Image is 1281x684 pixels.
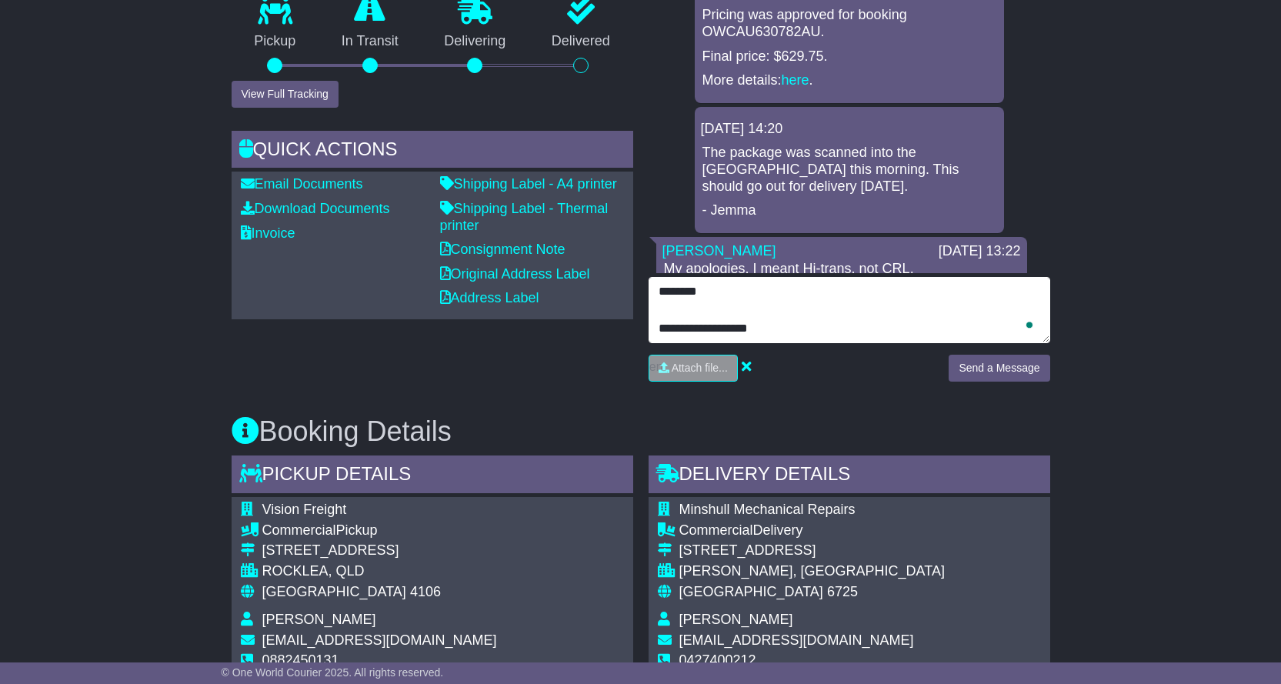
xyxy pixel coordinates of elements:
div: [DATE] 14:20 [701,121,998,138]
a: Shipping Label - Thermal printer [440,201,609,233]
div: ROCKLEA, QLD [262,563,624,580]
span: Vision Freight [262,502,347,517]
button: View Full Tracking [232,81,339,108]
span: Commercial [262,522,336,538]
p: In Transit [319,33,422,50]
a: Address Label [440,290,539,305]
div: Pickup [262,522,624,539]
a: Consignment Note [440,242,565,257]
button: Send a Message [949,355,1049,382]
p: - Jemma [702,202,996,219]
span: © One World Courier 2025. All rights reserved. [222,666,444,679]
p: The package was scanned into the [GEOGRAPHIC_DATA] this morning. This should go out for delivery ... [702,145,996,195]
a: Email Documents [241,176,363,192]
span: 0427400212 [679,652,756,668]
a: here [782,72,809,88]
span: [PERSON_NAME] [679,612,793,627]
h3: Booking Details [232,416,1050,447]
span: 4106 [410,584,441,599]
span: [PERSON_NAME] [262,612,376,627]
div: Quick Actions [232,131,633,172]
div: Delivery Details [649,455,1050,497]
span: 6725 [827,584,858,599]
p: Pricing was approved for booking OWCAU630782AU. [702,7,996,40]
a: Original Address Label [440,266,590,282]
span: 0882450131 [262,652,339,668]
span: [EMAIL_ADDRESS][DOMAIN_NAME] [679,632,914,648]
div: Delivery [679,522,945,539]
a: Invoice [241,225,295,241]
div: Pickup Details [232,455,633,497]
div: [STREET_ADDRESS] [262,542,624,559]
p: Pickup [232,33,319,50]
span: [GEOGRAPHIC_DATA] [262,584,406,599]
div: [PERSON_NAME], [GEOGRAPHIC_DATA] [679,563,945,580]
div: [DATE] 13:22 [939,243,1021,260]
a: Download Documents [241,201,390,216]
span: Minshull Mechanical Repairs [679,502,856,517]
span: [EMAIL_ADDRESS][DOMAIN_NAME] [262,632,497,648]
p: More details: . [702,72,996,89]
span: Commercial [679,522,753,538]
span: [GEOGRAPHIC_DATA] [679,584,823,599]
a: [PERSON_NAME] [662,243,776,259]
a: Shipping Label - A4 printer [440,176,617,192]
div: [STREET_ADDRESS] [679,542,945,559]
p: My apologies, I meant Hi-trans, not CRL. [664,261,1019,278]
p: Delivering [422,33,529,50]
p: Final price: $629.75. [702,48,996,65]
textarea: To enrich screen reader interactions, please activate Accessibility in Grammarly extension settings [649,277,1050,343]
p: Delivered [529,33,633,50]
